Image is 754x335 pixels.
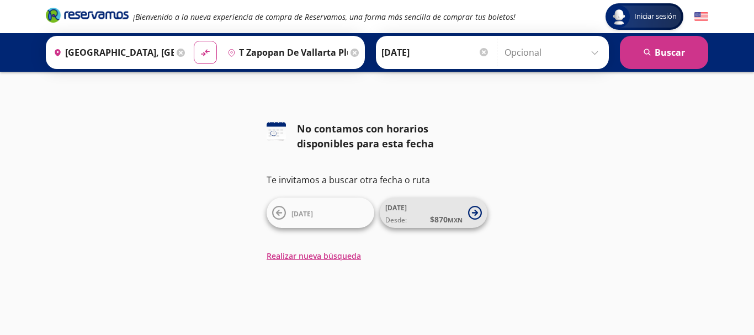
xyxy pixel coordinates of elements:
button: Buscar [620,36,708,69]
span: [DATE] [385,203,407,212]
span: [DATE] [291,209,313,219]
span: Desde: [385,215,407,225]
em: ¡Bienvenido a la nueva experiencia de compra de Reservamos, una forma más sencilla de comprar tus... [133,12,516,22]
input: Buscar Origen [49,39,174,66]
button: English [694,10,708,24]
input: Opcional [505,39,603,66]
small: MXN [448,216,463,224]
input: Buscar Destino [223,39,348,66]
span: Iniciar sesión [630,11,681,22]
button: [DATE] [267,198,374,228]
i: Brand Logo [46,7,129,23]
div: No contamos con horarios disponibles para esta fecha [297,121,487,151]
p: Te invitamos a buscar otra fecha o ruta [267,173,487,187]
span: $ 870 [430,214,463,225]
input: Elegir Fecha [381,39,490,66]
button: [DATE]Desde:$870MXN [380,198,487,228]
button: Realizar nueva búsqueda [267,250,361,262]
a: Brand Logo [46,7,129,26]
